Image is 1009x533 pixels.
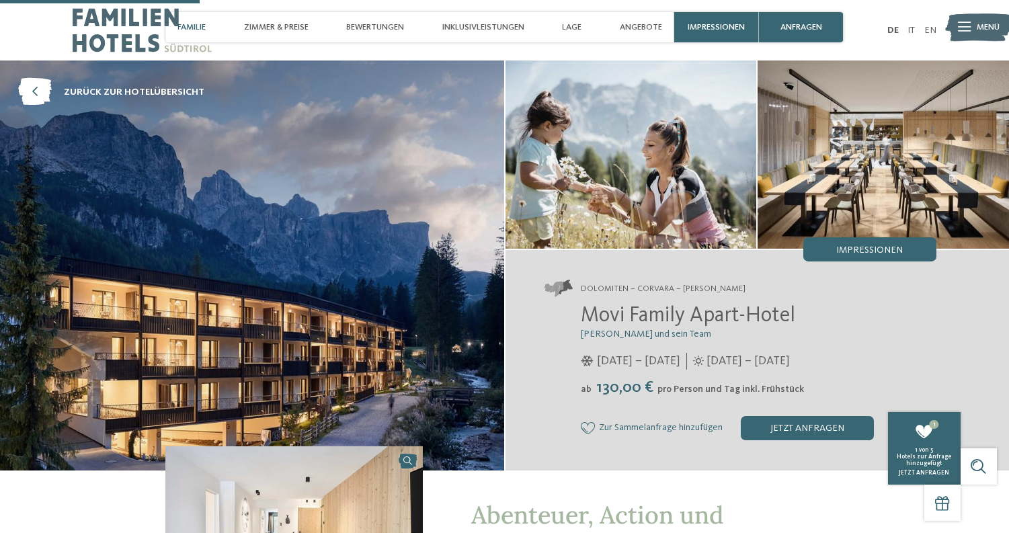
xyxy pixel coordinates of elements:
a: EN [924,26,936,35]
span: Movi Family Apart-Hotel [581,305,795,327]
span: pro Person und Tag inkl. Frühstück [657,384,804,394]
img: Eine glückliche Familienauszeit in Corvara [758,60,1009,249]
span: [DATE] – [DATE] [597,353,680,370]
span: 130,00 € [593,380,656,396]
div: jetzt anfragen [741,416,874,440]
span: 1 [915,447,918,453]
i: Öffnungszeiten im Sommer [693,356,704,366]
a: IT [907,26,915,35]
span: zurück zur Hotelübersicht [64,85,204,99]
img: Eine glückliche Familienauszeit in Corvara [506,60,757,249]
a: DE [887,26,899,35]
span: Hotels zur Anfrage hinzugefügt [897,454,951,466]
span: [DATE] – [DATE] [707,353,790,370]
a: 1 1 von 5 Hotels zur Anfrage hinzugefügt jetzt anfragen [888,412,961,485]
span: 1 [930,420,939,429]
span: 5 [930,447,933,453]
span: [PERSON_NAME] und sein Team [581,329,711,339]
span: Zur Sammelanfrage hinzufügen [599,423,723,434]
span: Menü [977,22,1000,34]
a: zurück zur Hotelübersicht [18,79,204,106]
span: Impressionen [836,245,903,255]
span: ab [581,384,592,394]
span: jetzt anfragen [899,470,949,476]
span: Dolomiten – Corvara – [PERSON_NAME] [581,283,745,295]
span: von [919,447,929,453]
i: Öffnungszeiten im Winter [581,356,594,366]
